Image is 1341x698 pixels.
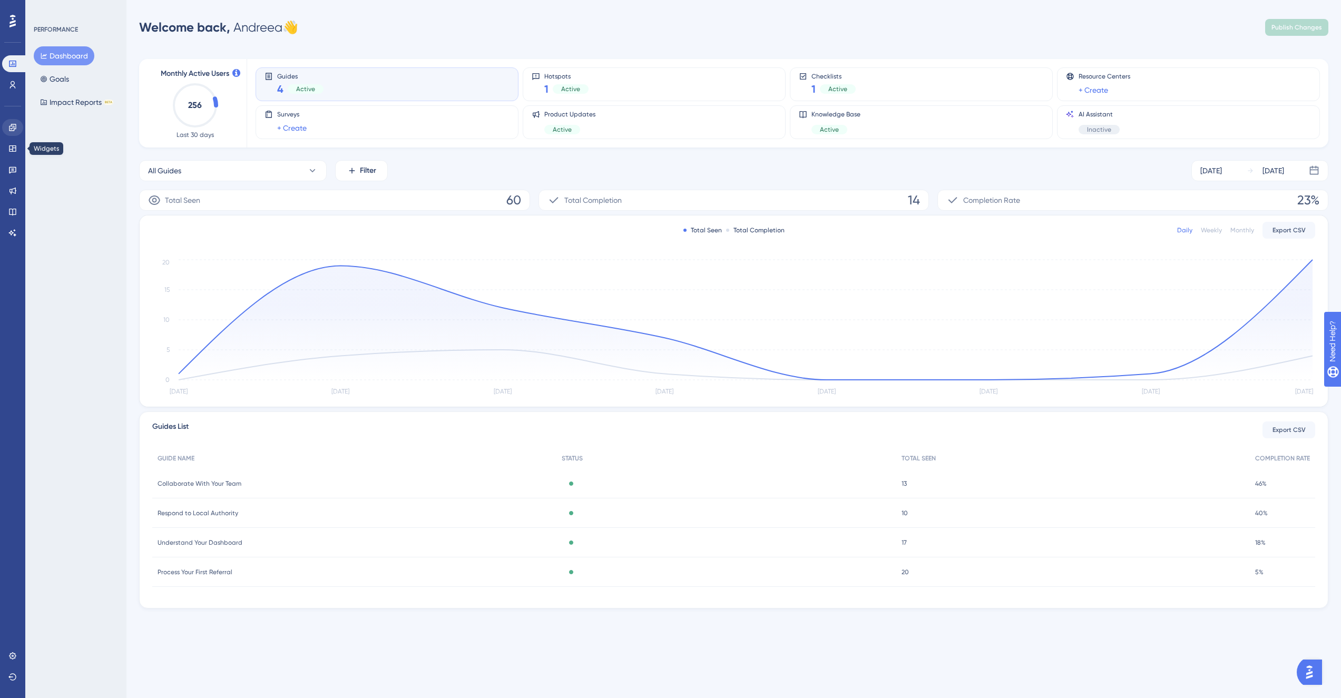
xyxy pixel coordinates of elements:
div: Weekly [1201,226,1222,234]
span: 13 [902,479,907,488]
tspan: [DATE] [170,388,188,395]
div: [DATE] [1200,164,1222,177]
div: [DATE] [1262,164,1284,177]
span: 23% [1297,192,1319,209]
span: Guides List [152,420,189,439]
span: Last 30 days [177,131,214,139]
span: Export CSV [1273,426,1306,434]
span: Guides [277,72,324,80]
button: Goals [34,70,75,89]
span: Product Updates [544,110,595,119]
text: 256 [188,100,202,110]
span: 18% [1255,538,1266,547]
tspan: 15 [164,286,170,293]
span: Active [828,85,847,93]
a: + Create [277,122,307,134]
tspan: [DATE] [1142,388,1160,395]
span: Completion Rate [963,194,1020,207]
button: Publish Changes [1265,19,1328,36]
span: TOTAL SEEN [902,454,936,463]
span: Process Your First Referral [158,568,232,576]
tspan: [DATE] [818,388,836,395]
div: Andreea 👋 [139,19,298,36]
span: 17 [902,538,907,547]
span: 40% [1255,509,1268,517]
span: 1 [811,82,816,96]
span: All Guides [148,164,181,177]
tspan: 5 [167,346,170,353]
span: 46% [1255,479,1267,488]
span: Need Help? [25,3,66,15]
span: Understand Your Dashboard [158,538,242,547]
div: Total Seen [683,226,722,234]
span: Monthly Active Users [161,67,229,80]
div: Daily [1177,226,1192,234]
span: Filter [360,164,376,177]
span: AI Assistant [1079,110,1120,119]
div: Monthly [1230,226,1254,234]
tspan: 10 [163,316,170,323]
span: Active [820,125,839,134]
button: Dashboard [34,46,94,65]
div: PERFORMANCE [34,25,78,34]
span: 20 [902,568,909,576]
tspan: [DATE] [1295,388,1313,395]
tspan: 0 [165,376,170,384]
span: Active [561,85,580,93]
button: Filter [335,160,388,181]
span: Resource Centers [1079,72,1130,81]
span: 60 [506,192,521,209]
span: Welcome back, [139,19,230,35]
button: Export CSV [1262,222,1315,239]
tspan: [DATE] [494,388,512,395]
tspan: [DATE] [655,388,673,395]
div: BETA [104,100,113,105]
span: Total Completion [564,194,622,207]
span: Checklists [811,72,856,80]
span: 4 [277,82,283,96]
iframe: UserGuiding AI Assistant Launcher [1297,656,1328,688]
span: Surveys [277,110,307,119]
span: Publish Changes [1271,23,1322,32]
span: Knowledge Base [811,110,860,119]
span: GUIDE NAME [158,454,194,463]
span: Hotspots [544,72,589,80]
button: Impact ReportsBETA [34,93,120,112]
tspan: [DATE] [331,388,349,395]
tspan: 20 [162,259,170,266]
a: + Create [1079,84,1108,96]
div: Total Completion [726,226,785,234]
span: COMPLETION RATE [1255,454,1310,463]
span: Respond to Local Authority [158,509,238,517]
span: STATUS [562,454,583,463]
span: 1 [544,82,549,96]
span: Collaborate With Your Team [158,479,241,488]
tspan: [DATE] [980,388,997,395]
span: 14 [908,192,920,209]
span: 10 [902,509,908,517]
span: Active [296,85,315,93]
span: Total Seen [165,194,200,207]
span: 5% [1255,568,1264,576]
span: Export CSV [1273,226,1306,234]
button: All Guides [139,160,327,181]
span: Active [553,125,572,134]
span: Inactive [1087,125,1111,134]
button: Export CSV [1262,421,1315,438]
